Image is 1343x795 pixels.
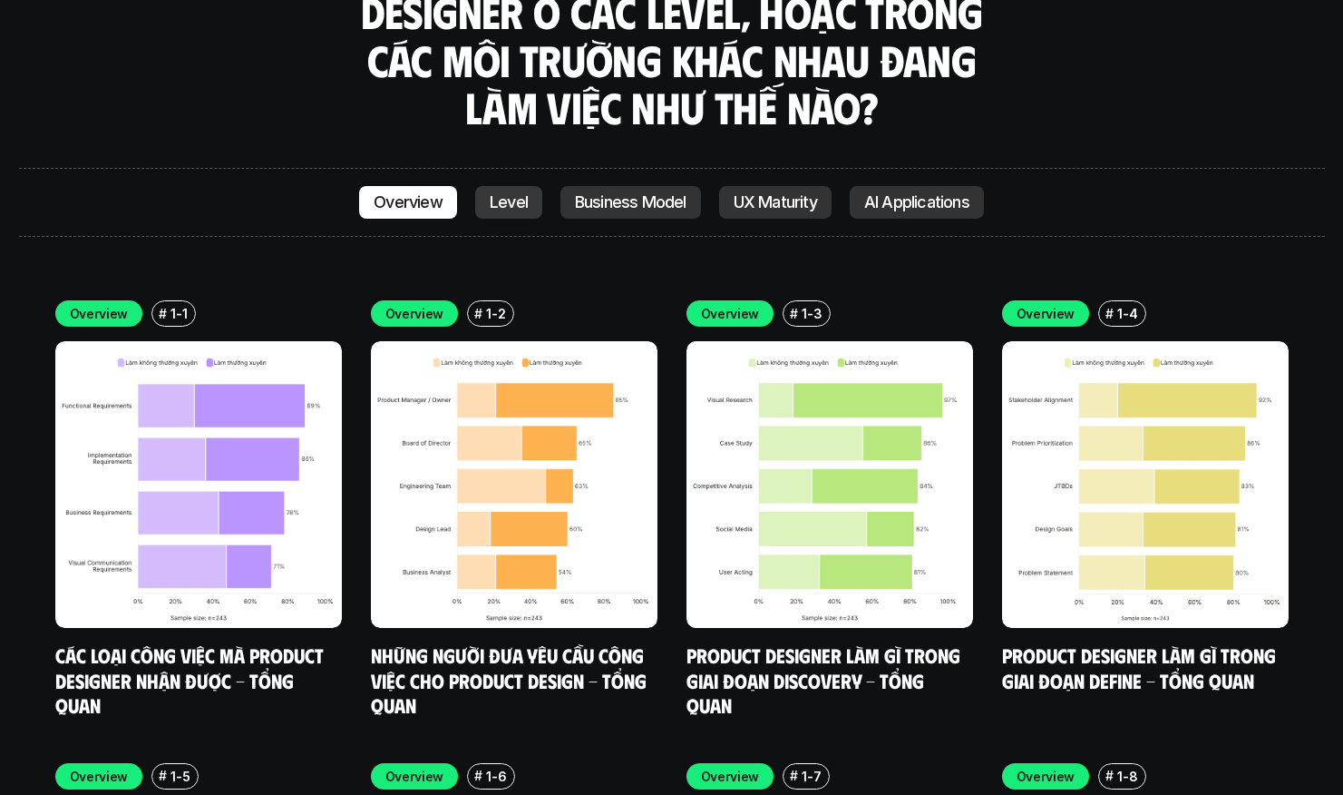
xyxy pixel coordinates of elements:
[70,304,129,323] p: Overview
[486,304,505,323] p: 1-2
[490,193,528,211] p: Level
[486,767,506,786] p: 1-6
[385,767,444,786] p: Overview
[474,769,482,782] h6: #
[159,307,167,320] h6: #
[790,769,798,782] h6: #
[1017,767,1075,786] p: Overview
[70,767,129,786] p: Overview
[1117,304,1137,323] p: 1-4
[802,304,822,323] p: 1-3
[170,304,187,323] p: 1-1
[159,769,167,782] h6: #
[170,767,190,786] p: 1-5
[1105,769,1114,782] h6: #
[1105,307,1114,320] h6: #
[1117,767,1137,786] p: 1-8
[1017,304,1075,323] p: Overview
[474,307,482,320] h6: #
[802,767,821,786] p: 1-7
[701,304,760,323] p: Overview
[385,304,444,323] p: Overview
[575,193,686,211] p: Business Model
[374,193,443,211] p: Overview
[701,767,760,786] p: Overview
[686,643,965,717] a: Product Designer làm gì trong giai đoạn Discovery - Tổng quan
[359,186,457,219] a: Overview
[560,186,701,219] a: Business Model
[475,186,542,219] a: Level
[55,643,328,717] a: Các loại công việc mà Product Designer nhận được - Tổng quan
[734,193,817,211] p: UX Maturity
[1002,643,1280,692] a: Product Designer làm gì trong giai đoạn Define - Tổng quan
[850,186,984,219] a: AI Applications
[719,186,832,219] a: UX Maturity
[371,643,651,717] a: Những người đưa yêu cầu công việc cho Product Design - Tổng quan
[790,307,798,320] h6: #
[864,193,969,211] p: AI Applications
